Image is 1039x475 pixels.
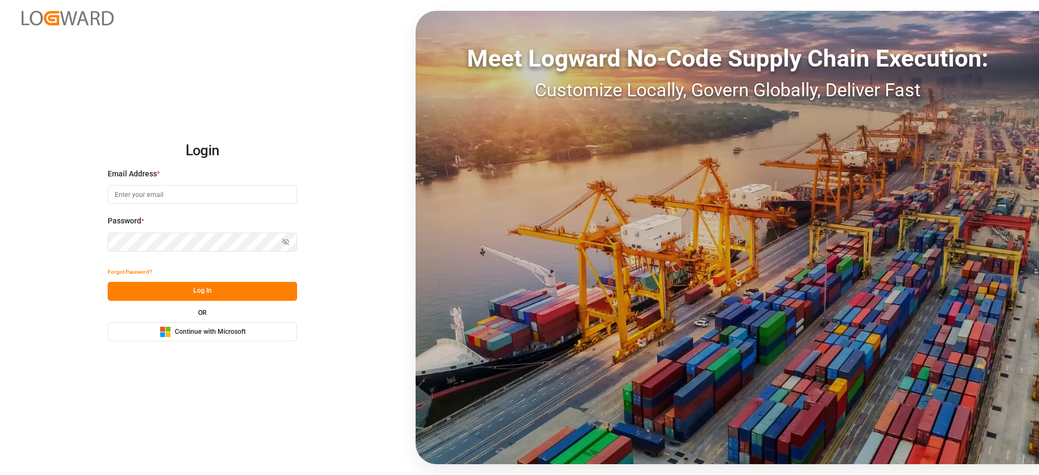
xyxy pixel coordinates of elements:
[108,215,141,227] span: Password
[108,263,152,282] button: Forgot Password?
[108,185,297,204] input: Enter your email
[108,282,297,301] button: Log In
[108,134,297,168] h2: Login
[416,76,1039,104] div: Customize Locally, Govern Globally, Deliver Fast
[198,309,207,316] small: OR
[175,327,246,337] span: Continue with Microsoft
[22,11,114,25] img: Logward_new_orange.png
[416,41,1039,76] div: Meet Logward No-Code Supply Chain Execution:
[108,168,157,180] span: Email Address
[108,322,297,341] button: Continue with Microsoft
